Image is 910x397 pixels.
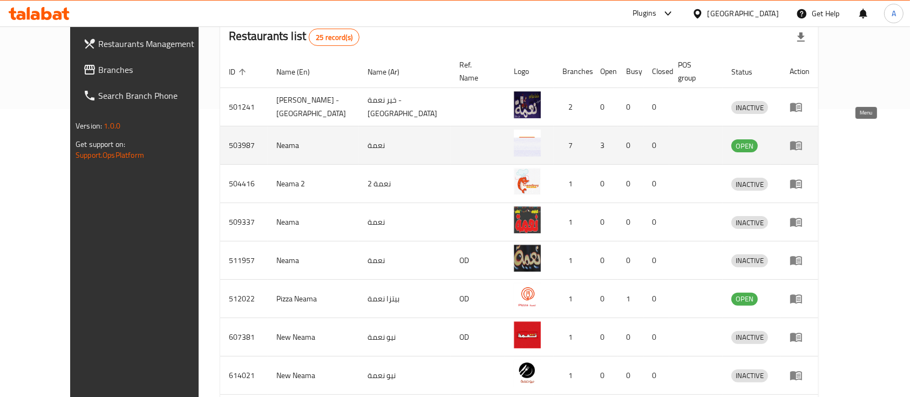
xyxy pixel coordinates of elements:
[368,65,413,78] span: Name (Ar)
[592,55,617,88] th: Open
[554,318,592,356] td: 1
[731,331,768,344] span: INACTIVE
[643,318,669,356] td: 0
[220,165,268,203] td: 504416
[514,321,541,348] img: New Neama
[617,280,643,318] td: 1
[359,280,450,318] td: بيتزا نعمة
[276,65,324,78] span: Name (En)
[359,126,450,165] td: نعمة
[220,88,268,126] td: 501241
[554,203,592,241] td: 1
[633,7,656,20] div: Plugins
[268,203,359,241] td: Neama
[592,356,617,395] td: 0
[309,29,359,46] div: Total records count
[643,165,669,203] td: 0
[892,8,896,19] span: A
[554,88,592,126] td: 2
[554,356,592,395] td: 1
[220,280,268,318] td: 512022
[268,88,359,126] td: [PERSON_NAME] - [GEOGRAPHIC_DATA]
[309,32,359,43] span: 25 record(s)
[592,165,617,203] td: 0
[643,88,669,126] td: 0
[790,369,810,382] div: Menu
[617,126,643,165] td: 0
[76,137,125,151] span: Get support on:
[514,360,541,387] img: New Neama
[220,241,268,280] td: 511957
[790,100,810,113] div: Menu
[229,28,359,46] h2: Restaurants list
[708,8,779,19] div: [GEOGRAPHIC_DATA]
[592,88,617,126] td: 0
[617,318,643,356] td: 0
[268,165,359,203] td: Neama 2
[554,165,592,203] td: 1
[74,31,222,57] a: Restaurants Management
[643,241,669,280] td: 0
[554,280,592,318] td: 1
[731,217,768,229] span: INACTIVE
[220,356,268,395] td: 614021
[788,24,814,50] div: Export file
[554,126,592,165] td: 7
[790,177,810,190] div: Menu
[790,331,810,344] div: Menu
[359,165,450,203] td: نعمة 2
[76,119,102,133] span: Version:
[781,55,818,88] th: Action
[451,318,505,356] td: OD
[617,203,643,241] td: 0
[359,356,450,395] td: نيو نعمة
[617,88,643,126] td: 0
[229,65,249,78] span: ID
[790,254,810,267] div: Menu
[220,126,268,165] td: 503987
[790,292,810,305] div: Menu
[268,318,359,356] td: New Neama
[268,280,359,318] td: Pizza Neama
[643,356,669,395] td: 0
[731,293,758,305] span: OPEN
[220,203,268,241] td: 509337
[268,356,359,395] td: New Neama
[98,37,214,50] span: Restaurants Management
[617,55,643,88] th: Busy
[592,241,617,280] td: 0
[459,58,492,84] span: Ref. Name
[731,65,766,78] span: Status
[514,91,541,118] img: Kher Neama - Nasr City
[505,55,554,88] th: Logo
[359,203,450,241] td: نعمة
[731,101,768,114] div: INACTIVE
[592,126,617,165] td: 3
[731,369,768,382] span: INACTIVE
[554,241,592,280] td: 1
[592,318,617,356] td: 0
[220,318,268,356] td: 607381
[268,241,359,280] td: Neama
[617,165,643,203] td: 0
[76,148,144,162] a: Support.OpsPlatform
[617,241,643,280] td: 0
[643,55,669,88] th: Closed
[731,293,758,306] div: OPEN
[514,168,541,195] img: Neama 2
[731,178,768,191] div: INACTIVE
[359,318,450,356] td: نيو نعمة
[731,254,768,267] span: INACTIVE
[451,241,505,280] td: OD
[643,203,669,241] td: 0
[790,216,810,228] div: Menu
[74,83,222,109] a: Search Branch Phone
[359,88,450,126] td: خير نعمة - [GEOGRAPHIC_DATA]
[514,206,541,233] img: Neama
[104,119,120,133] span: 1.0.0
[731,140,758,152] span: OPEN
[554,55,592,88] th: Branches
[74,57,222,83] a: Branches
